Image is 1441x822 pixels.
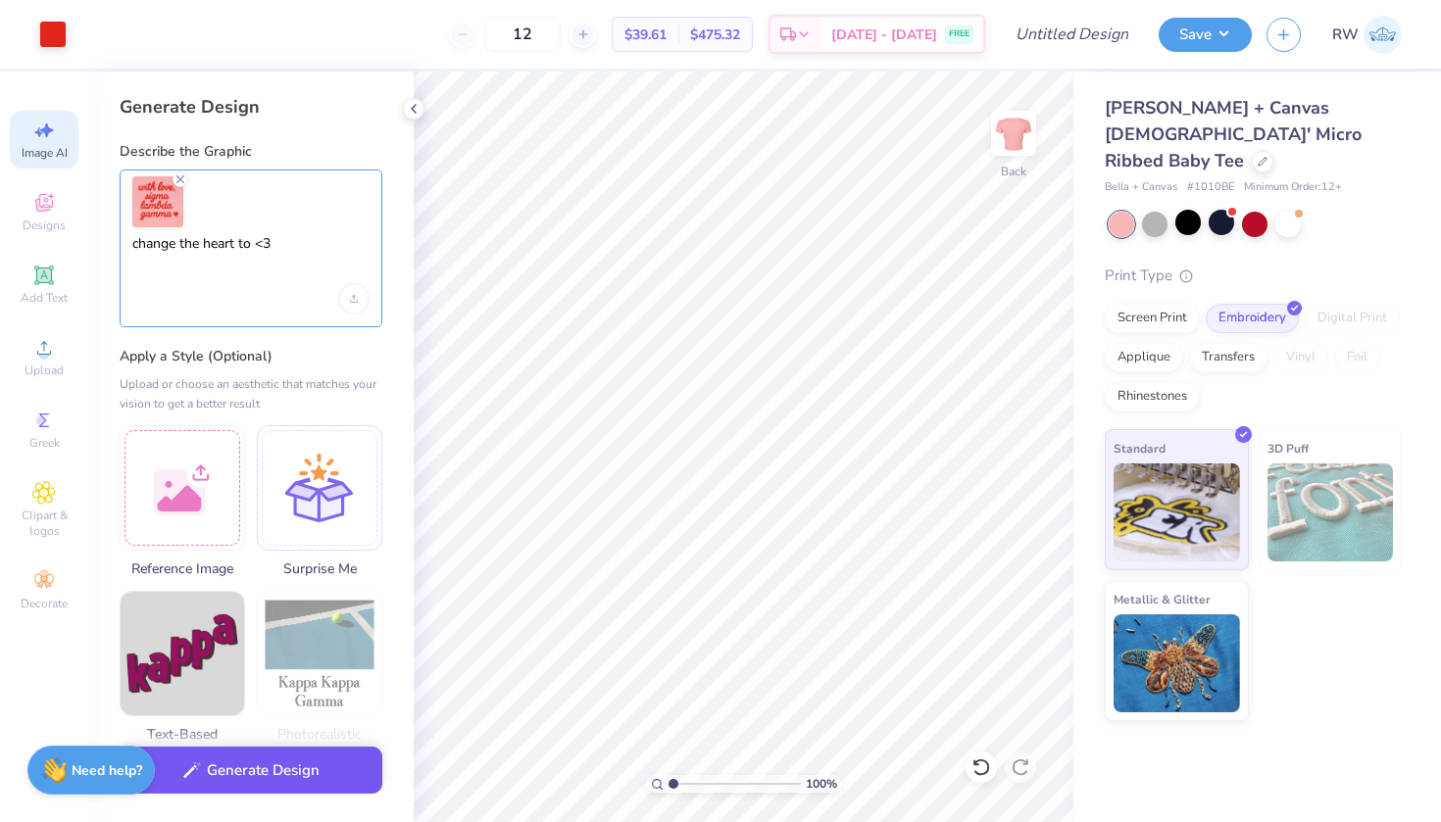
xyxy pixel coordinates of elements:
[1159,18,1252,52] button: Save
[1267,438,1309,459] span: 3D Puff
[132,176,183,227] img: Upload 1
[132,235,370,284] textarea: change the heart to <3
[120,724,245,745] span: Text-Based
[1105,304,1200,333] div: Screen Print
[1267,463,1394,561] img: 3D Puff
[1332,16,1402,54] a: RW
[257,724,382,745] span: Photorealistic
[120,747,382,795] button: Generate Design
[1105,382,1200,411] div: Rhinestones
[173,171,188,187] svg: Remove uploaded image
[1273,343,1328,372] div: Vinyl
[23,218,66,233] span: Designs
[1105,179,1177,196] span: Bella + Canvas
[1364,16,1402,54] img: Rhea Wanga
[21,596,68,611] span: Decorate
[994,114,1033,153] img: Back
[831,24,937,45] span: [DATE] - [DATE]
[1114,438,1166,459] span: Standard
[1332,24,1359,46] span: RW
[484,17,561,52] input: – –
[120,558,245,579] span: Reference Image
[1114,614,1240,712] img: Metallic & Glitter
[1206,304,1299,333] div: Embroidery
[10,508,78,539] span: Clipart & logos
[1001,163,1026,180] div: Back
[624,24,667,45] span: $39.61
[1305,304,1400,333] div: Digital Print
[257,558,382,579] span: Surprise Me
[29,435,60,451] span: Greek
[1187,179,1234,196] span: # 1010BE
[806,775,837,793] span: 100 %
[120,142,382,162] label: Describe the Graphic
[1105,343,1183,372] div: Applique
[1105,265,1402,287] div: Print Type
[690,24,740,45] span: $475.32
[1244,179,1342,196] span: Minimum Order: 12 +
[25,363,64,378] span: Upload
[120,95,382,119] div: Generate Design
[1334,343,1380,372] div: Foil
[120,347,382,366] label: Apply a Style (Optional)
[258,592,381,715] img: Photorealistic
[1105,96,1362,172] span: [PERSON_NAME] + Canvas [DEMOGRAPHIC_DATA]' Micro Ribbed Baby Tee
[949,27,969,41] span: FREE
[1189,343,1267,372] div: Transfers
[121,592,244,715] img: Text-Based
[21,290,68,306] span: Add Text
[1114,463,1240,561] img: Standard
[338,283,370,314] div: Upload image
[1000,15,1144,54] input: Untitled Design
[22,145,68,161] span: Image AI
[72,761,142,780] strong: Need help?
[1114,589,1211,609] span: Metallic & Glitter
[120,374,382,413] div: Upload or choose an aesthetic that matches your vision to get a better result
